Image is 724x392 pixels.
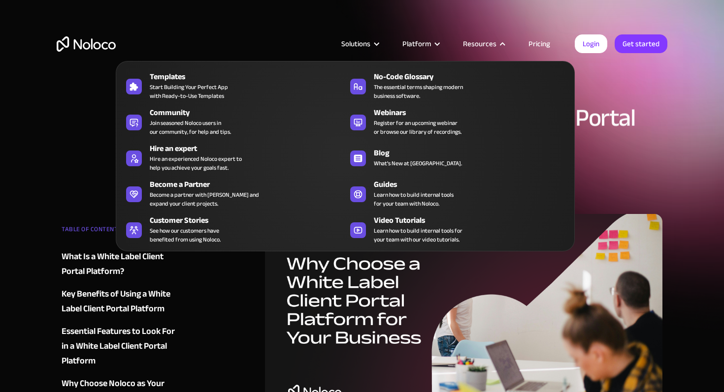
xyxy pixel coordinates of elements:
[451,37,516,50] div: Resources
[150,214,350,226] div: Customer Stories
[150,107,350,119] div: Community
[463,37,496,50] div: Resources
[150,119,231,136] span: Join seasoned Noloco users in our community, for help and tips.
[615,34,667,53] a: Get started
[345,212,569,246] a: Video TutorialsLearn how to build internal tools foryour team with our video tutorials.
[345,141,569,174] a: BlogWhat's New at [GEOGRAPHIC_DATA].
[374,179,574,190] div: Guides
[62,249,181,279] a: What Is a White Label Client Portal Platform?
[374,83,463,100] span: The essential terms shaping modern business software.
[116,47,575,251] nav: Resources
[62,222,181,241] div: TABLE OF CONTENT
[57,36,116,52] a: home
[575,34,607,53] a: Login
[390,37,451,50] div: Platform
[329,37,390,50] div: Solutions
[150,190,259,208] div: Become a partner with [PERSON_NAME] and expand your client projects.
[150,154,242,172] div: Hire an experienced Noloco expert to help you achieve your goals fast.
[121,69,345,102] a: TemplatesStart Building Your Perfect Appwith Ready-to-Use Templates
[62,324,181,368] a: Essential Features to Look For in a White Label Client Portal Platform
[150,83,228,100] span: Start Building Your Perfect App with Ready-to-Use Templates
[374,226,462,244] span: Learn how to build internal tools for your team with our video tutorials.
[121,177,345,210] a: Become a PartnerBecome a partner with [PERSON_NAME] andexpand your client projects.
[345,69,569,102] a: No-Code GlossaryThe essential terms shaping modernbusiness software.
[150,226,221,244] span: See how our customers have benefited from using Noloco.
[345,177,569,210] a: GuidesLearn how to build internal toolsfor your team with Noloco.
[345,105,569,138] a: WebinarsRegister for an upcoming webinaror browse our library of recordings.
[150,71,350,83] div: Templates
[374,107,574,119] div: Webinars
[374,119,461,136] span: Register for an upcoming webinar or browse our library of recordings.
[374,147,574,159] div: Blog
[121,105,345,138] a: CommunityJoin seasoned Noloco users inour community, for help and tips.
[374,214,574,226] div: Video Tutorials
[374,190,454,208] span: Learn how to build internal tools for your team with Noloco.
[374,71,574,83] div: No-Code Glossary
[150,179,350,190] div: Become a Partner
[121,212,345,246] a: Customer StoriesSee how our customers havebenefited from using Noloco.
[374,159,462,168] span: What's New at [GEOGRAPHIC_DATA].
[341,37,370,50] div: Solutions
[516,37,562,50] a: Pricing
[150,143,350,154] div: Hire an expert
[121,141,345,174] a: Hire an expertHire an experienced Noloco expert tohelp you achieve your goals fast.
[62,287,181,316] a: Key Benefits of Using a White Label Client Portal Platform
[402,37,431,50] div: Platform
